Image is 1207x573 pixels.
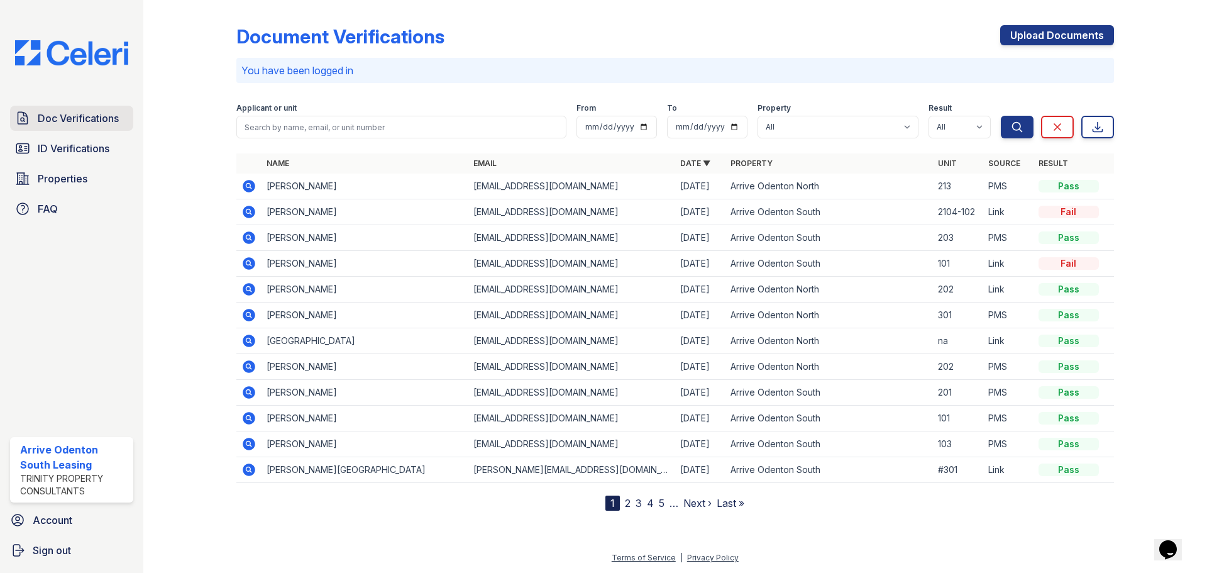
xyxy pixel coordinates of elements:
a: Upload Documents [1000,25,1114,45]
td: [EMAIL_ADDRESS][DOMAIN_NAME] [468,199,675,225]
a: Last » [717,497,744,509]
td: PMS [983,225,1033,251]
td: Link [983,457,1033,483]
td: 2104-102 [933,199,983,225]
td: [DATE] [675,199,725,225]
td: [PERSON_NAME] [262,277,468,303]
td: [PERSON_NAME] [262,199,468,225]
td: Arrive Odenton South [725,251,932,277]
td: [DATE] [675,457,725,483]
input: Search by name, email, or unit number [236,116,566,138]
td: [DATE] [675,406,725,431]
td: [EMAIL_ADDRESS][DOMAIN_NAME] [468,328,675,354]
span: Doc Verifications [38,111,119,126]
a: Property [730,159,773,168]
td: Arrive Odenton South [725,380,932,406]
img: CE_Logo_Blue-a8612792a0a2168367f1c8372b55b34899dd931a85d93a1a3d3e32e68fde9ad4.png [5,40,138,65]
td: [EMAIL_ADDRESS][DOMAIN_NAME] [468,225,675,251]
div: 1 [605,496,620,511]
label: Applicant or unit [236,103,297,113]
td: [PERSON_NAME] [262,174,468,199]
td: Arrive Odenton South [725,225,932,251]
a: FAQ [10,196,133,221]
td: Link [983,328,1033,354]
td: [DATE] [675,328,725,354]
a: 5 [659,497,664,509]
div: Fail [1039,257,1099,270]
td: [DATE] [675,303,725,328]
td: Arrive Odenton North [725,277,932,303]
td: na [933,328,983,354]
td: [EMAIL_ADDRESS][DOMAIN_NAME] [468,431,675,457]
td: [PERSON_NAME][GEOGRAPHIC_DATA] [262,457,468,483]
div: Document Verifications [236,25,444,48]
td: Arrive Odenton South [725,431,932,457]
p: You have been logged in [241,63,1109,78]
td: Link [983,251,1033,277]
td: [DATE] [675,431,725,457]
td: 201 [933,380,983,406]
td: Arrive Odenton North [725,354,932,380]
div: Arrive Odenton South Leasing [20,442,128,472]
div: Pass [1039,412,1099,425]
td: [PERSON_NAME][EMAIL_ADDRESS][DOMAIN_NAME] [468,457,675,483]
div: Pass [1039,386,1099,399]
td: PMS [983,354,1033,380]
td: [PERSON_NAME] [262,251,468,277]
td: PMS [983,303,1033,328]
label: Result [929,103,952,113]
a: Next › [683,497,712,509]
a: 3 [636,497,642,509]
a: Source [988,159,1020,168]
div: | [680,553,683,562]
td: Arrive Odenton South [725,406,932,431]
td: PMS [983,406,1033,431]
td: 103 [933,431,983,457]
a: Properties [10,166,133,191]
td: [DATE] [675,251,725,277]
td: #301 [933,457,983,483]
a: Date ▼ [680,159,710,168]
td: [PERSON_NAME] [262,354,468,380]
a: 2 [625,497,631,509]
label: Property [758,103,791,113]
div: Pass [1039,360,1099,373]
div: Pass [1039,335,1099,347]
div: Trinity Property Consultants [20,472,128,498]
span: … [670,496,678,511]
span: Sign out [33,543,71,558]
td: 202 [933,277,983,303]
td: [DATE] [675,277,725,303]
td: Arrive Odenton South [725,199,932,225]
span: FAQ [38,201,58,216]
td: Link [983,199,1033,225]
div: Pass [1039,231,1099,244]
a: ID Verifications [10,136,133,161]
a: Sign out [5,538,138,563]
td: PMS [983,431,1033,457]
span: ID Verifications [38,141,109,156]
td: 101 [933,406,983,431]
span: Account [33,513,72,528]
td: [DATE] [675,380,725,406]
label: From [576,103,596,113]
td: [PERSON_NAME] [262,303,468,328]
td: [PERSON_NAME] [262,380,468,406]
td: [GEOGRAPHIC_DATA] [262,328,468,354]
td: 101 [933,251,983,277]
td: [EMAIL_ADDRESS][DOMAIN_NAME] [468,303,675,328]
a: Privacy Policy [687,553,739,562]
a: Doc Verifications [10,106,133,131]
a: Terms of Service [612,553,676,562]
td: [PERSON_NAME] [262,225,468,251]
a: Unit [938,159,957,168]
td: Arrive Odenton South [725,457,932,483]
td: PMS [983,380,1033,406]
td: 301 [933,303,983,328]
td: PMS [983,174,1033,199]
td: [EMAIL_ADDRESS][DOMAIN_NAME] [468,354,675,380]
td: [EMAIL_ADDRESS][DOMAIN_NAME] [468,174,675,199]
a: Result [1039,159,1068,168]
td: [DATE] [675,174,725,199]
